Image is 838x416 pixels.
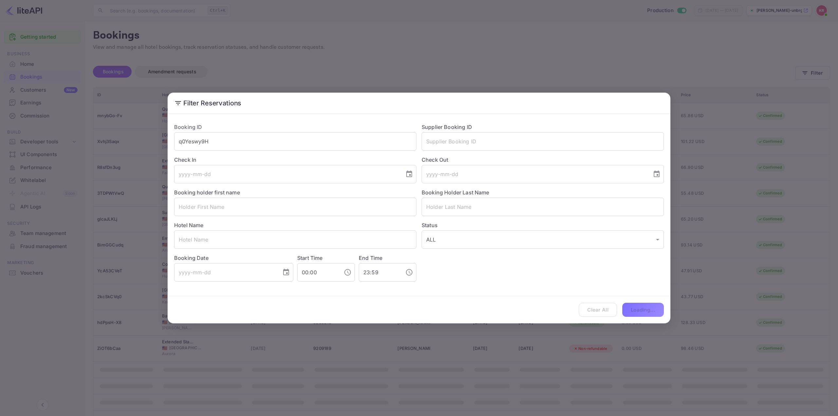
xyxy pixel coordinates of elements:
[422,124,472,130] label: Supplier Booking ID
[422,230,664,249] div: ALL
[422,198,664,216] input: Holder Last Name
[174,156,416,164] label: Check In
[297,255,323,261] label: Start Time
[359,255,382,261] label: End Time
[297,263,338,281] input: hh:mm
[174,165,400,183] input: yyyy-mm-dd
[174,263,277,281] input: yyyy-mm-dd
[174,254,293,262] label: Booking Date
[168,93,670,114] h2: Filter Reservations
[422,221,664,229] label: Status
[403,266,416,279] button: Choose time, selected time is 11:59 PM
[650,168,663,181] button: Choose date
[174,198,416,216] input: Holder First Name
[174,132,416,151] input: Booking ID
[403,168,416,181] button: Choose date
[280,266,293,279] button: Choose date
[422,132,664,151] input: Supplier Booking ID
[341,266,354,279] button: Choose time, selected time is 12:00 AM
[422,156,664,164] label: Check Out
[174,189,240,196] label: Booking holder first name
[174,230,416,249] input: Hotel Name
[174,222,204,228] label: Hotel Name
[422,189,489,196] label: Booking Holder Last Name
[359,263,400,281] input: hh:mm
[174,124,202,130] label: Booking ID
[422,165,647,183] input: yyyy-mm-dd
